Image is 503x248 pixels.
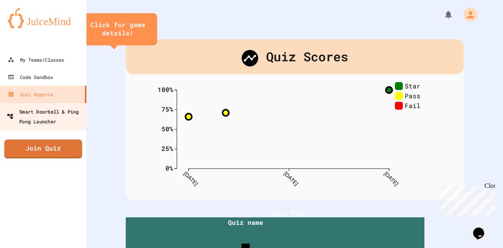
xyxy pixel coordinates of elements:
[283,170,299,187] text: [DATE]
[383,170,399,187] text: [DATE]
[162,125,173,133] text: 50%
[455,6,479,24] div: My Account
[162,105,173,113] text: 75%
[8,8,79,28] img: logo-orange.svg
[4,140,82,158] a: Join Quiz
[8,90,53,99] div: Quiz Reports
[3,3,54,50] div: Chat with us now!Close
[405,91,420,99] text: Pass
[438,182,495,216] iframe: chat widget
[8,55,64,64] div: My Teams/Classes
[126,208,464,217] h1: Quiz Reports
[158,85,173,94] text: 100%
[7,107,84,126] div: Smart Doorbell & Ping Pong Launcher
[405,101,420,109] text: Fail
[8,72,53,82] div: Code Sandbox
[126,39,464,74] div: Quiz Scores
[182,170,199,187] text: [DATE]
[162,144,173,152] text: 25%
[470,217,495,240] iframe: chat widget
[165,164,173,172] text: 0%
[405,81,420,90] text: Star
[86,21,149,37] div: Click for game details!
